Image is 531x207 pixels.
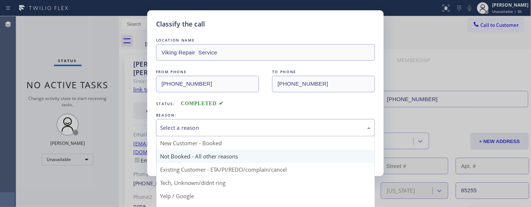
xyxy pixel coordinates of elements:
div: REASON: [156,111,375,119]
input: To phone [272,76,375,92]
div: FROM PHONE [156,68,259,76]
div: LOCATION NAME [156,36,375,44]
div: Existing Customer - ETA/PI/REDO/complain/cancel [156,163,375,176]
div: Select a reason [160,124,371,132]
div: Not Booked - All other reasons [156,150,375,163]
div: New Customer - Booked [156,136,375,150]
div: TO PHONE [272,68,375,76]
h5: Classify the call [156,19,205,29]
div: Tech, Unknown/didnt ring [156,176,375,189]
input: From phone [156,76,259,92]
span: COMPLETED [181,101,224,106]
span: Status: [156,101,175,106]
div: Yelp / Google [156,189,375,203]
